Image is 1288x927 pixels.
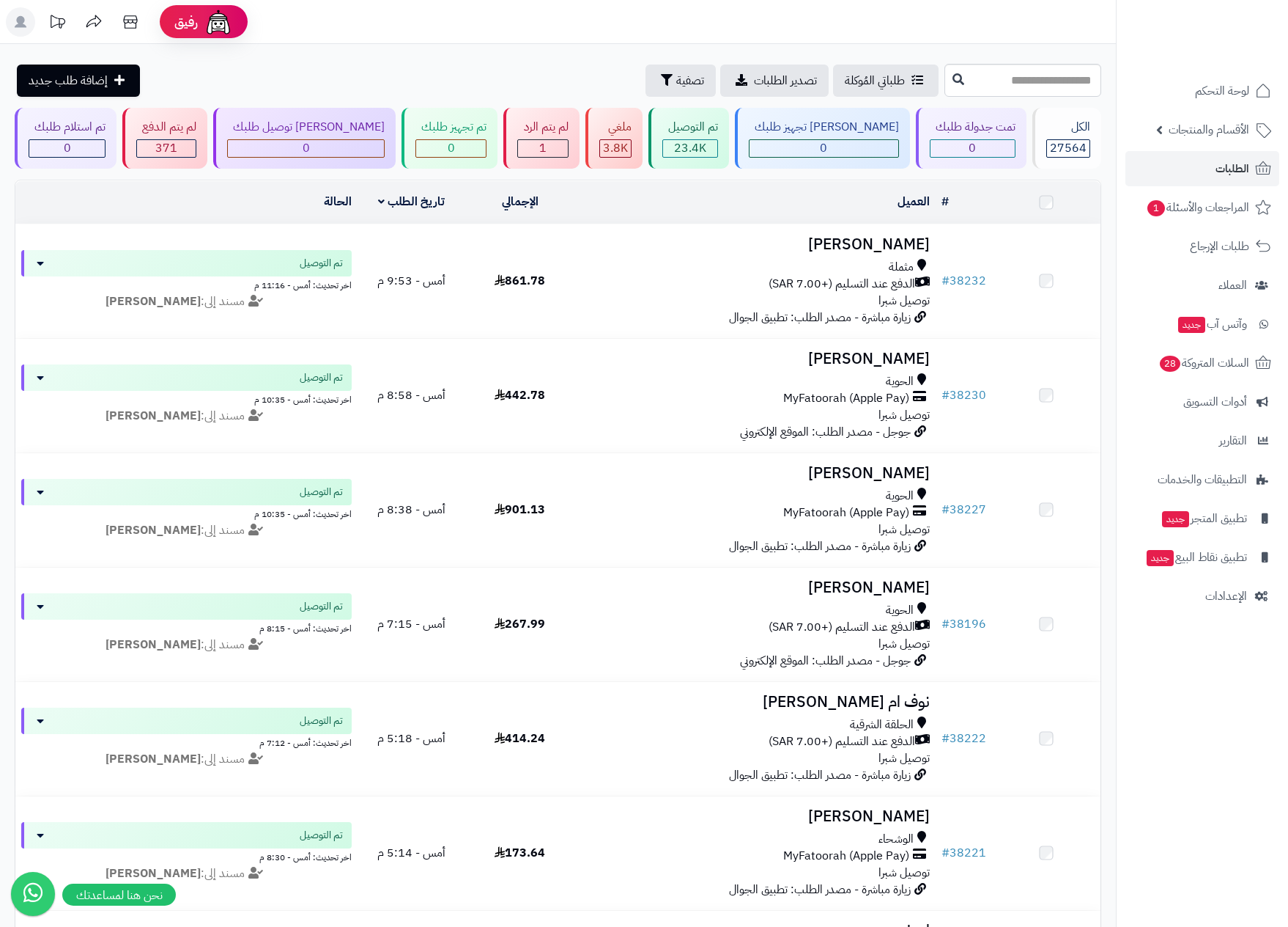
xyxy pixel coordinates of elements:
span: # [941,615,950,633]
a: أدوات التسويق [1125,384,1279,419]
span: تصدير الطلبات [754,72,817,89]
strong: [PERSON_NAME] [106,865,201,882]
span: 901.13 [495,501,545,519]
a: تم تجهيز طلبك 0 [399,108,500,169]
a: العملاء [1125,268,1279,303]
div: 0 [930,140,1015,157]
span: أمس - 8:58 م [377,386,445,404]
span: السلات المتروكة [1158,353,1249,373]
span: الوشحاء [878,831,914,848]
a: تم استلام طلبك 0 [12,108,119,169]
span: 28 [1160,356,1181,372]
span: تطبيق نقاط البيع [1145,547,1247,568]
span: الدفع عند التسليم (+7.00 SAR) [769,619,915,636]
a: لم يتم الرد 1 [500,108,582,169]
h3: [PERSON_NAME] [580,579,930,596]
span: تم التوصيل [300,370,343,385]
div: 0 [228,140,384,157]
div: اخر تحديث: أمس - 11:16 م [21,276,352,292]
strong: [PERSON_NAME] [106,636,201,653]
a: الإعدادات [1125,579,1279,614]
div: 0 [29,140,105,157]
a: طلبات الإرجاع [1125,229,1279,264]
div: 0 [416,140,486,157]
span: أمس - 7:15 م [377,615,445,633]
a: تمت جدولة طلبك 0 [913,108,1029,169]
span: # [941,386,950,404]
a: التطبيقات والخدمات [1125,462,1279,497]
span: زيارة مباشرة - مصدر الطلب: تطبيق الجوال [729,881,911,898]
div: اخر تحديث: أمس - 7:12 م [21,734,352,750]
a: لم يتم الدفع 371 [119,108,210,169]
h3: نوف ام [PERSON_NAME] [580,694,930,711]
span: الأقسام والمنتجات [1169,120,1249,140]
a: الطلبات [1125,151,1279,186]
h3: [PERSON_NAME] [580,351,930,367]
div: 1 [518,140,567,157]
a: وآتس آبجديد [1125,307,1279,342]
a: #38227 [941,501,986,519]
div: اخر تحديث: أمس - 8:30 م [21,849,352,864]
h3: [PERSON_NAME] [580,465,930,482]
div: 0 [750,140,898,157]
div: لم يتم الرد [517,119,568,136]
div: تم التوصيل [662,119,718,136]
a: # [941,193,949,210]
div: اخر تحديث: أمس - 10:35 م [21,391,352,406]
span: التطبيقات والخدمات [1158,469,1247,490]
a: تطبيق نقاط البيعجديد [1125,540,1279,575]
span: زيارة مباشرة - مصدر الطلب: تطبيق الجوال [729,766,911,784]
span: 23.4K [674,139,706,157]
div: 3828 [600,140,631,157]
span: جديد [1147,550,1174,566]
a: طلباتي المُوكلة [833,65,939,97]
div: مسند إلى: [10,522,363,539]
span: MyFatoorah (Apple Pay) [783,390,909,407]
a: التقارير [1125,423,1279,458]
span: 0 [969,139,976,157]
span: # [941,844,950,862]
span: تم التوصيل [300,714,343,728]
a: [PERSON_NAME] توصيل طلبك 0 [210,108,399,169]
div: لم يتم الدفع [136,119,196,136]
span: تم التوصيل [300,485,343,499]
span: 861.78 [495,272,545,290]
span: الحلقة الشرقية [850,717,914,733]
div: مسند إلى: [10,865,363,882]
div: ملغي [599,119,632,136]
span: أدوات التسويق [1183,392,1247,412]
span: جوجل - مصدر الطلب: الموقع الإلكتروني [740,652,911,670]
span: 0 [820,139,827,157]
h3: [PERSON_NAME] [580,236,930,253]
span: جوجل - مصدر الطلب: الموقع الإلكتروني [740,423,911,441]
span: 0 [448,139,455,157]
span: زيارة مباشرة - مصدر الطلب: تطبيق الجوال [729,309,911,326]
strong: [PERSON_NAME] [106,293,201,310]
div: [PERSON_NAME] تجهيز طلبك [749,119,899,136]
a: العميل [897,193,930,210]
div: مسند إلى: [10,408,363,425]
div: 371 [137,140,196,157]
a: تاريخ الطلب [378,193,445,210]
span: تم التوصيل [300,599,343,614]
div: [PERSON_NAME] توصيل طلبك [227,119,385,136]
span: # [941,501,950,519]
a: تصدير الطلبات [720,65,829,97]
span: أمس - 8:38 م [377,501,445,519]
div: اخر تحديث: أمس - 8:15 م [21,620,352,635]
div: الكل [1046,119,1090,136]
span: الطلبات [1215,158,1249,179]
span: 414.24 [495,730,545,747]
a: لوحة التحكم [1125,73,1279,109]
img: ai-face.png [204,7,233,37]
span: 173.64 [495,844,545,862]
div: تمت جدولة طلبك [930,119,1015,136]
button: تصفية [645,65,716,97]
a: #38221 [941,844,986,862]
span: تم التوصيل [300,256,343,271]
span: مثملة [889,259,914,276]
span: 1 [1147,200,1165,216]
span: طلباتي المُوكلة [845,72,905,89]
span: تم التوصيل [300,828,343,843]
a: ملغي 3.8K [582,108,645,169]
